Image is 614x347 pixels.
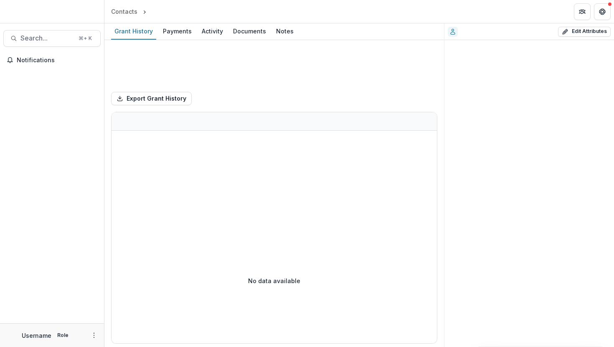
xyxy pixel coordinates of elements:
button: Partners [574,3,591,20]
span: Search... [20,34,74,42]
div: Grant History [111,25,156,37]
nav: breadcrumb [108,5,184,18]
button: Export Grant History [111,92,192,105]
button: Get Help [594,3,611,20]
a: Grant History [111,23,156,40]
div: Notes [273,25,297,37]
button: More [89,330,99,340]
a: Notes [273,23,297,40]
div: ⌘ + K [77,34,94,43]
a: Payments [160,23,195,40]
div: Documents [230,25,269,37]
div: Payments [160,25,195,37]
a: Documents [230,23,269,40]
a: Contacts [108,5,141,18]
span: Notifications [17,57,97,64]
div: Contacts [111,7,137,16]
button: Search... [3,30,101,47]
div: Activity [198,25,226,37]
p: Role [55,332,71,339]
p: Username [22,331,51,340]
button: Notifications [3,53,101,67]
button: Edit Attributes [558,27,611,37]
a: Activity [198,23,226,40]
p: No data available [248,276,300,285]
